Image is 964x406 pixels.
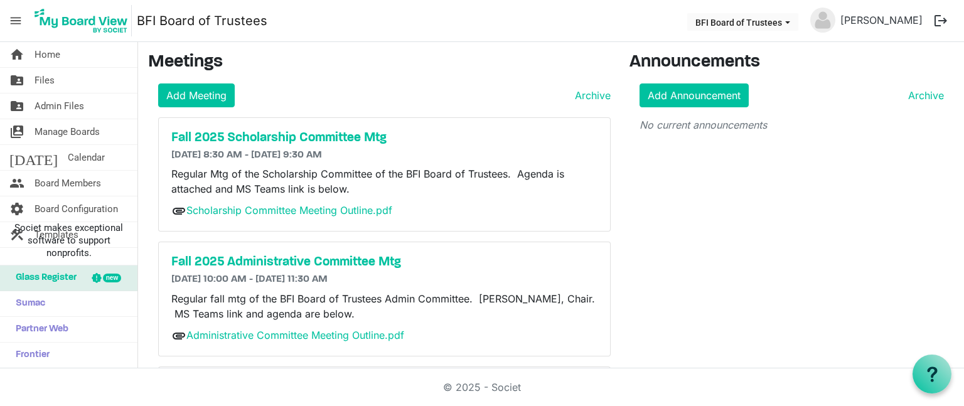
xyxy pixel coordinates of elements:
[31,5,137,36] a: My Board View Logo
[6,222,132,259] span: Societ makes exceptional software to support nonprofits.
[186,329,404,341] a: Administrative Committee Meeting Outline.pdf
[171,328,186,343] span: attachment
[810,8,835,33] img: no-profile-picture.svg
[35,171,101,196] span: Board Members
[835,8,928,33] a: [PERSON_NAME]
[171,131,597,146] a: Fall 2025 Scholarship Committee Mtg
[171,203,186,218] span: attachment
[4,9,28,33] span: menu
[903,88,944,103] a: Archive
[186,204,392,216] a: Scholarship Committee Meeting Outline.pdf
[35,119,100,144] span: Manage Boards
[158,83,235,107] a: Add Meeting
[9,68,24,93] span: folder_shared
[9,265,77,291] span: Glass Register
[9,317,68,342] span: Partner Web
[640,83,749,107] a: Add Announcement
[9,291,45,316] span: Sumac
[928,8,954,34] button: logout
[137,8,267,33] a: BFI Board of Trustees
[687,13,798,31] button: BFI Board of Trustees dropdownbutton
[171,255,597,270] a: Fall 2025 Administrative Committee Mtg
[171,149,597,161] h6: [DATE] 8:30 AM - [DATE] 9:30 AM
[35,68,55,93] span: Files
[570,88,611,103] a: Archive
[9,119,24,144] span: switch_account
[640,117,945,132] p: No current announcements
[148,52,611,73] h3: Meetings
[35,42,60,67] span: Home
[171,166,597,196] p: Regular Mtg of the Scholarship Committee of the BFI Board of Trustees. Agenda is attached and MS ...
[9,145,58,170] span: [DATE]
[629,52,955,73] h3: Announcements
[171,274,597,286] h6: [DATE] 10:00 AM - [DATE] 11:30 AM
[35,196,118,222] span: Board Configuration
[68,145,105,170] span: Calendar
[9,343,50,368] span: Frontier
[9,196,24,222] span: settings
[171,291,597,321] p: Regular fall mtg of the BFI Board of Trustees Admin Committee. [PERSON_NAME], Chair. MS Teams lin...
[9,171,24,196] span: people
[9,93,24,119] span: folder_shared
[35,93,84,119] span: Admin Files
[31,5,132,36] img: My Board View Logo
[443,381,521,393] a: © 2025 - Societ
[9,42,24,67] span: home
[103,274,121,282] div: new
